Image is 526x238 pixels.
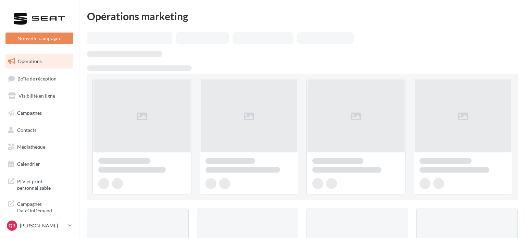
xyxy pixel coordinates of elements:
[4,123,75,137] a: Contacts
[4,197,75,217] a: Campagnes DataOnDemand
[5,219,73,232] a: QB [PERSON_NAME]
[17,110,42,116] span: Campagnes
[4,140,75,154] a: Médiathèque
[20,222,65,229] p: [PERSON_NAME]
[9,222,15,229] span: QB
[17,127,36,133] span: Contacts
[4,106,75,120] a: Campagnes
[17,199,71,214] span: Campagnes DataOnDemand
[18,93,55,99] span: Visibilité en ligne
[4,89,75,103] a: Visibilité en ligne
[17,75,57,81] span: Boîte de réception
[17,161,40,167] span: Calendrier
[4,54,75,68] a: Opérations
[5,33,73,44] button: Nouvelle campagne
[17,177,71,191] span: PLV et print personnalisable
[4,174,75,194] a: PLV et print personnalisable
[18,58,42,64] span: Opérations
[4,71,75,86] a: Boîte de réception
[4,157,75,171] a: Calendrier
[17,144,45,150] span: Médiathèque
[87,11,518,21] div: Opérations marketing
